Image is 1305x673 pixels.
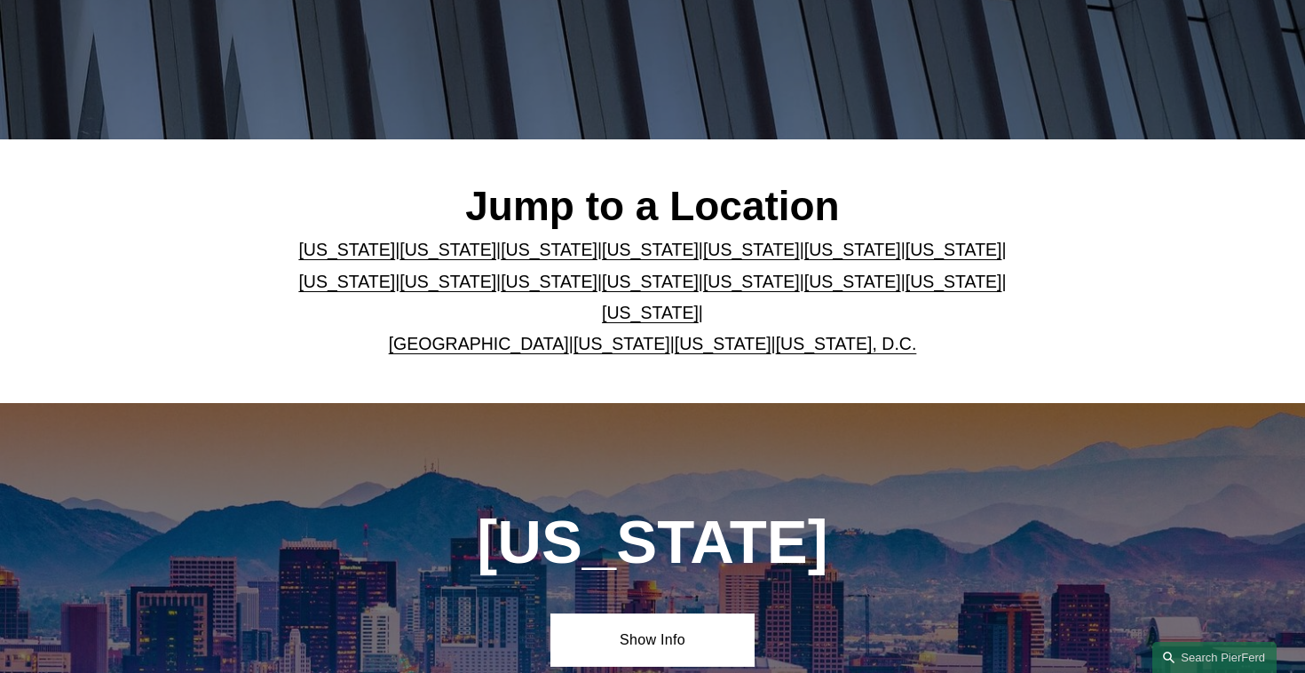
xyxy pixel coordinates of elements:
[573,334,670,353] a: [US_STATE]
[298,240,395,259] a: [US_STATE]
[703,272,800,291] a: [US_STATE]
[804,240,901,259] a: [US_STATE]
[295,234,1010,360] p: | | | | | | | | | | | | | | | | | |
[397,508,908,578] h1: [US_STATE]
[399,272,496,291] a: [US_STATE]
[295,182,1010,232] h2: Jump to a Location
[550,614,755,666] a: Show Info
[389,334,569,353] a: [GEOGRAPHIC_DATA]
[906,240,1002,259] a: [US_STATE]
[703,240,800,259] a: [US_STATE]
[298,272,395,291] a: [US_STATE]
[1152,642,1277,673] a: Search this site
[675,334,771,353] a: [US_STATE]
[501,272,597,291] a: [US_STATE]
[602,272,699,291] a: [US_STATE]
[602,240,699,259] a: [US_STATE]
[804,272,901,291] a: [US_STATE]
[602,303,699,322] a: [US_STATE]
[399,240,496,259] a: [US_STATE]
[776,334,917,353] a: [US_STATE], D.C.
[501,240,597,259] a: [US_STATE]
[906,272,1002,291] a: [US_STATE]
